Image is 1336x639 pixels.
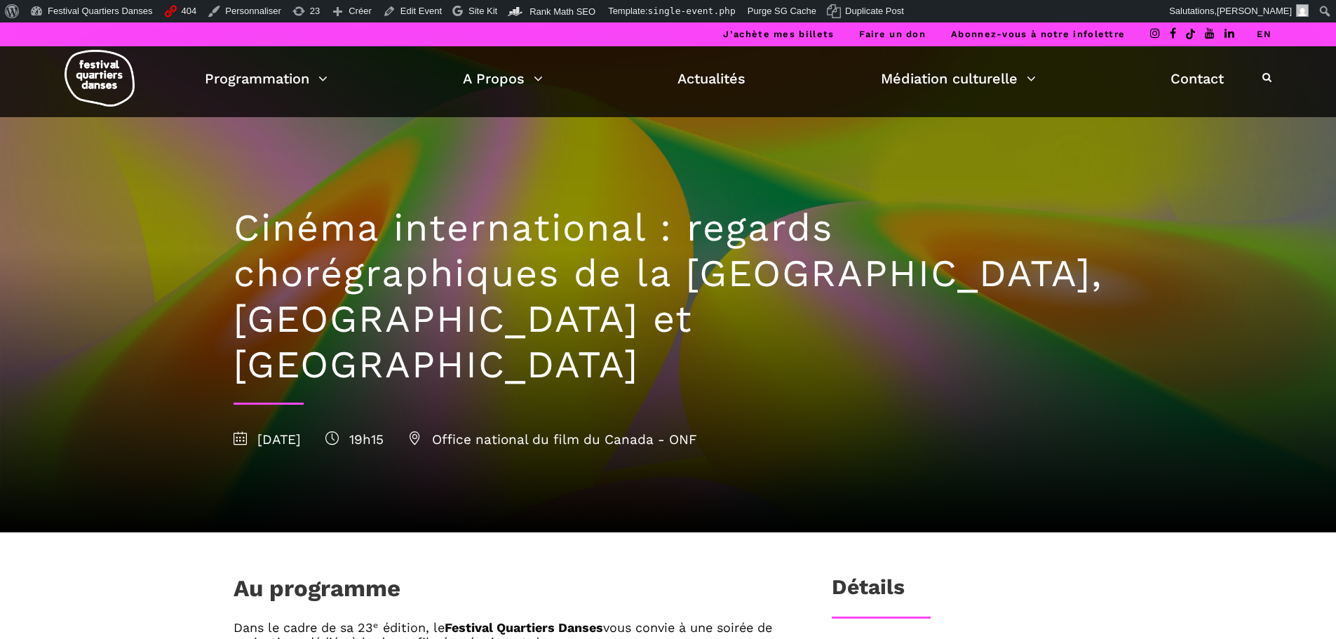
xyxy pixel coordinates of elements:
a: Médiation culturelle [881,67,1036,90]
span: [PERSON_NAME] [1217,6,1292,16]
a: Contact [1170,67,1224,90]
a: Abonnez-vous à notre infolettre [951,29,1125,39]
span: Site Kit [468,6,497,16]
span: single-event.php [648,6,736,16]
span: [DATE] [234,431,301,448]
span: Office national du film du Canada - ONF [408,431,697,448]
h1: Cinéma international : regards chorégraphiques de la [GEOGRAPHIC_DATA], [GEOGRAPHIC_DATA] et [GEO... [234,206,1103,387]
a: J’achète mes billets [723,29,834,39]
h1: Au programme [234,574,400,610]
b: Festival Quartiers Danses [445,620,603,635]
a: Faire un don [859,29,926,39]
a: Programmation [205,67,328,90]
a: EN [1257,29,1271,39]
a: Actualités [677,67,745,90]
span: 19h15 [325,431,384,448]
img: logo-fqd-med [65,50,135,107]
span: Dans le cadre de sa 23ᵉ édition, le [234,620,445,635]
a: A Propos [463,67,543,90]
span: Rank Math SEO [529,6,595,17]
h3: Détails [832,574,905,610]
